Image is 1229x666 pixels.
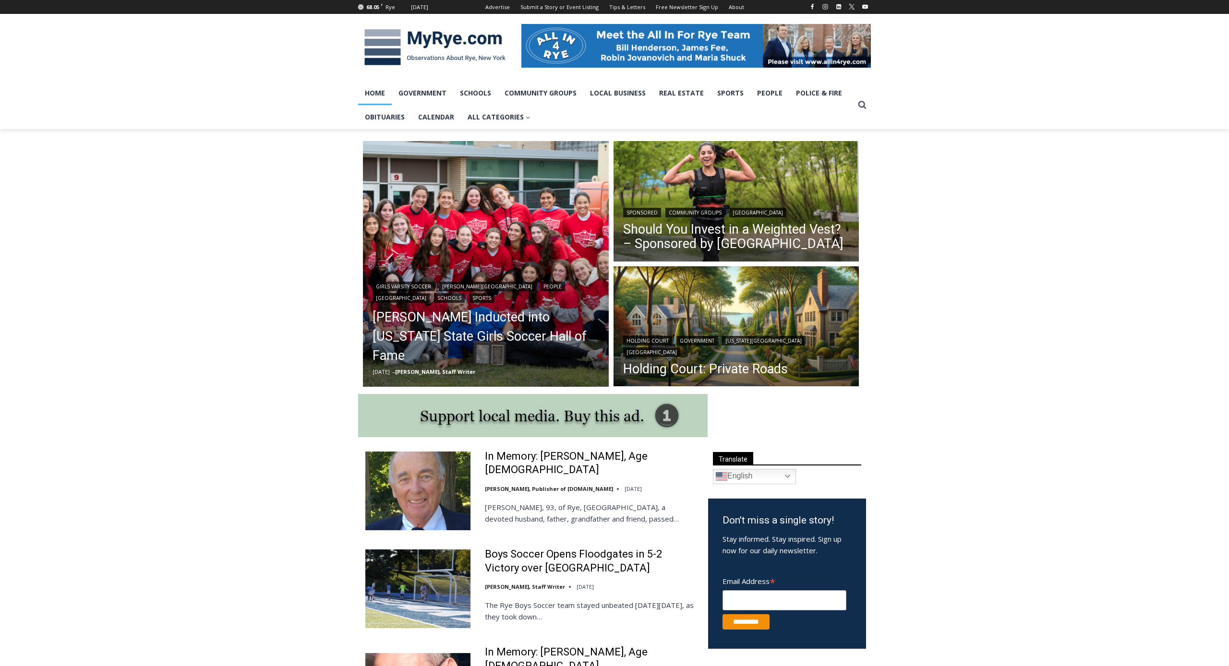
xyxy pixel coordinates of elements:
[434,293,465,303] a: Schools
[623,362,850,376] a: Holding Court: Private Roads
[498,81,583,105] a: Community Groups
[665,208,725,217] a: Community Groups
[373,293,430,303] a: [GEOGRAPHIC_DATA]
[854,96,871,114] button: View Search Form
[485,501,696,524] p: [PERSON_NAME], 93, of Rye, [GEOGRAPHIC_DATA], a devoted husband, father, grandfather and friend, ...
[722,336,805,345] a: [US_STATE][GEOGRAPHIC_DATA]
[381,2,383,7] span: F
[485,485,613,492] a: [PERSON_NAME], Publisher of [DOMAIN_NAME]
[625,485,642,492] time: [DATE]
[363,141,609,387] a: Read More Rich Savage Inducted into New York State Girls Soccer Hall of Fame
[750,81,789,105] a: People
[833,1,844,12] a: Linkedin
[623,347,680,357] a: [GEOGRAPHIC_DATA]
[469,293,494,303] a: Sports
[716,471,727,482] img: en
[623,222,850,251] a: Should You Invest in a Weighted Vest? – Sponsored by [GEOGRAPHIC_DATA]
[358,394,708,437] img: support local media, buy this ad
[807,1,818,12] a: Facebook
[485,599,696,622] p: The Rye Boys Soccer team stayed unbeated [DATE][DATE], as they took down…
[453,81,498,105] a: Schools
[676,336,718,345] a: Government
[485,547,696,575] a: Boys Soccer Opens Floodgates in 5-2 Victory over [GEOGRAPHIC_DATA]
[729,208,786,217] a: [GEOGRAPHIC_DATA]
[386,3,395,12] div: Rye
[846,1,857,12] a: X
[614,141,859,264] a: Read More Should You Invest in a Weighted Vest? – Sponsored by White Plains Hospital
[395,368,475,375] a: [PERSON_NAME], Staff Writer
[365,452,470,530] img: In Memory: Richard Allen Hynson, Age 93
[623,334,850,357] div: | | |
[577,583,594,590] time: [DATE]
[723,533,852,556] p: Stay informed. Stay inspired. Sign up now for our daily newsletter.
[358,81,854,130] nav: Primary Navigation
[358,23,512,72] img: MyRye.com
[623,336,672,345] a: Holding Court
[358,105,411,129] a: Obituaries
[373,282,434,291] a: Girls Varsity Soccer
[392,81,453,105] a: Government
[652,81,711,105] a: Real Estate
[713,452,753,465] span: Translate
[363,141,609,387] img: (PHOTO: The 2025 Rye Girls Soccer Team surrounding Head Coach Rich Savage after his induction int...
[392,368,395,375] span: –
[411,105,461,129] a: Calendar
[859,1,871,12] a: YouTube
[623,208,661,217] a: Sponsored
[713,469,796,484] a: English
[521,24,871,67] img: All in for Rye
[583,81,652,105] a: Local Business
[540,282,565,291] a: People
[723,513,852,528] h3: Don’t miss a single story!
[461,105,537,129] a: All Categories
[723,571,846,589] label: Email Address
[623,206,850,217] div: | |
[358,81,392,105] a: Home
[485,450,696,477] a: In Memory: [PERSON_NAME], Age [DEMOGRAPHIC_DATA]
[439,282,536,291] a: [PERSON_NAME][GEOGRAPHIC_DATA]
[614,266,859,389] img: DALLE 2025-09-08 Holding Court 2025-09-09 Private Roads
[819,1,831,12] a: Instagram
[614,266,859,389] a: Read More Holding Court: Private Roads
[373,368,390,375] time: [DATE]
[411,3,428,12] div: [DATE]
[789,81,849,105] a: Police & Fire
[711,81,750,105] a: Sports
[614,141,859,264] img: (PHOTO: Runner with a weighted vest. Contributed.)
[373,308,599,365] a: [PERSON_NAME] Inducted into [US_STATE] State Girls Soccer Hall of Fame
[373,280,599,303] div: | | | | |
[366,3,379,11] span: 68.05
[468,112,530,122] span: All Categories
[485,583,565,590] a: [PERSON_NAME], Staff Writer
[365,549,470,628] img: Boys Soccer Opens Floodgates in 5-2 Victory over Westlake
